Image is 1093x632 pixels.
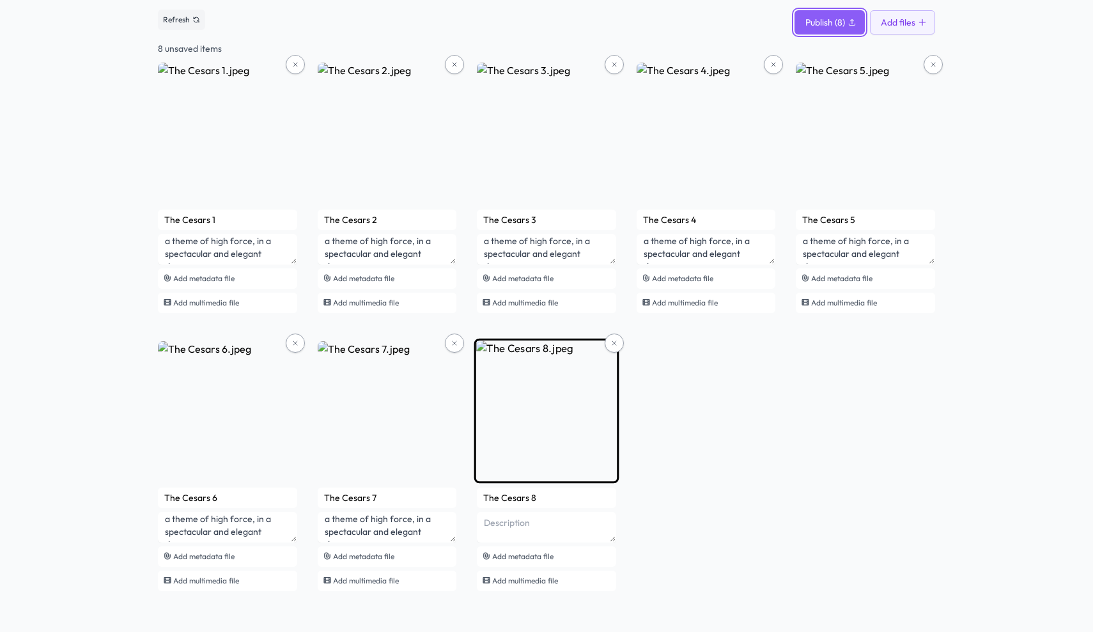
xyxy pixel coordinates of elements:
[492,576,558,585] span: Add multimedia file
[811,274,872,283] span: Add metadata file
[652,274,713,283] span: Add metadata file
[333,551,394,561] span: Add metadata file
[477,210,616,230] input: Name (The Cesars 3)
[637,63,776,202] img: The Cesars 4.jpeg
[158,488,297,508] input: Name (The Cesars 6)
[652,298,718,307] span: Add multimedia file
[477,63,616,202] img: The Cesars 3.jpeg
[492,274,554,283] span: Add metadata file
[796,63,935,202] img: The Cesars 5.jpeg
[795,10,865,35] button: Publish (8)
[163,15,190,25] span: Refresh
[173,274,235,283] span: Add metadata file
[318,63,457,202] img: The Cesars 2.jpeg
[477,488,616,508] input: Name (The Cesars 8)
[173,576,239,585] span: Add multimedia file
[492,298,558,307] span: Add multimedia file
[158,63,297,202] img: The Cesars 1.jpeg
[492,551,554,561] span: Add metadata file
[158,10,205,30] button: Refresh
[333,576,399,585] span: Add multimedia file
[173,298,239,307] span: Add multimedia file
[318,210,457,230] input: Name (The Cesars 2)
[158,341,297,481] img: The Cesars 6.jpeg
[637,210,776,230] input: Name (The Cesars 4)
[796,210,935,230] input: Name (The Cesars 5)
[474,338,619,482] img: The Cesars 8.jpeg
[811,298,877,307] span: Add multimedia file
[158,210,297,230] input: Name (The Cesars 1)
[333,274,394,283] span: Add metadata file
[333,298,399,307] span: Add multimedia file
[173,551,235,561] span: Add metadata file
[318,341,457,481] img: The Cesars 7.jpeg
[805,16,845,29] span: Publish (8)
[870,10,935,35] button: Add files
[318,488,457,508] input: Name (The Cesars 7)
[158,42,935,55] div: 8 unsaved items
